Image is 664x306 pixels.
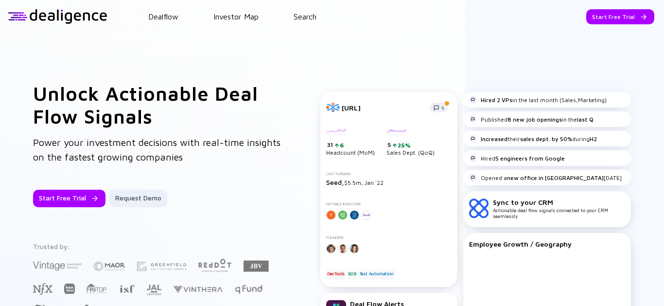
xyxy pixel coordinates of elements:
strong: Hired 2 VPs [481,96,512,104]
span: Power your investment decisions with real-time insights on the fastest growing companies [33,137,280,162]
strong: 5 engineers from Google [495,155,565,162]
img: Red Dot Capital Partners [198,257,232,273]
a: Investor Map [213,12,259,21]
div: Actionable deal flow signals connected to your CRM seamlessly [493,198,625,219]
div: Hired [469,154,565,162]
div: Published in the [469,115,594,123]
div: Sync to your CRM [493,198,625,206]
div: Founders [326,235,452,240]
strong: H2 [590,135,597,143]
div: DevTools [326,269,346,279]
button: Start Free Trial [33,190,105,207]
a: Dealflow [148,12,178,21]
img: NFX [33,283,52,295]
div: Last Funding [326,172,452,176]
div: Sales Dept. (QoQ) [386,128,435,156]
strong: Increased [481,135,507,143]
div: 25% [397,142,411,149]
div: Trusted by: [33,242,279,251]
img: Q Fund [234,283,263,295]
div: 5 [387,141,435,149]
div: $5.5m, Jan `22 [326,178,452,186]
img: JAL Ventures [146,285,161,295]
div: Headcount (MoM) [326,128,375,156]
button: Start Free Trial [586,9,654,24]
img: Israel Secondary Fund [119,284,135,293]
strong: last Q [577,116,594,123]
div: in the last month (Sales,Marketing) [469,96,607,104]
div: Opened a [DATE] [469,174,622,181]
h1: Unlock Actionable Deal Flow Signals [33,82,281,127]
button: Request Demo [109,190,167,207]
div: B2B [347,269,357,279]
a: Search [294,12,316,21]
div: Notable Investors [326,202,452,206]
img: Vintage Investment Partners [33,260,82,271]
div: 31 [327,141,375,149]
strong: new office in [GEOGRAPHIC_DATA] [507,174,604,181]
img: Vinthera [173,285,223,294]
div: 6 [339,142,344,149]
div: Test Automation [359,269,395,279]
img: JBV Capital [244,260,269,272]
img: FINTOP Capital [87,283,107,294]
div: their during [469,135,597,143]
strong: 8 new job openings [507,116,562,123]
span: Seed, [326,178,344,186]
strong: sales dept. by 50% [520,135,572,143]
img: Greenfield Partners [137,262,186,271]
div: [URL] [342,104,424,112]
img: Maor Investments [93,258,125,274]
div: Employee Growth / Geography [469,240,625,248]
